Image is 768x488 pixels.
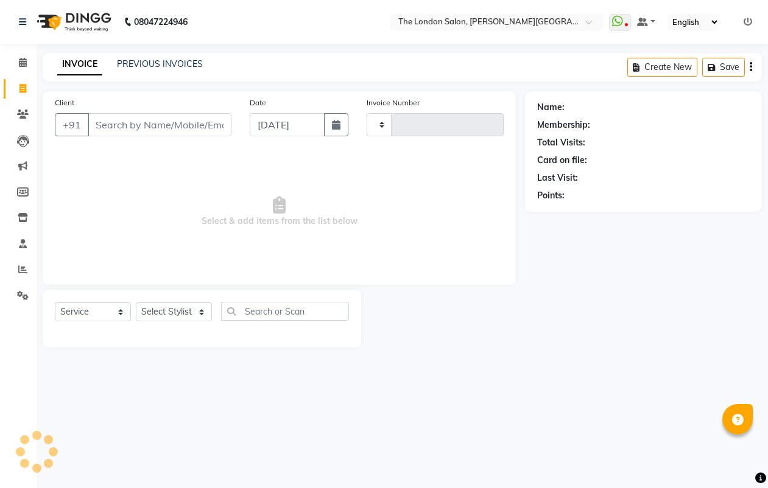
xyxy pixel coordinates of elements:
[537,119,590,131] div: Membership:
[117,58,203,69] a: PREVIOUS INVOICES
[55,113,89,136] button: +91
[702,58,745,77] button: Save
[55,97,74,108] label: Client
[221,302,349,321] input: Search or Scan
[367,97,420,108] label: Invoice Number
[57,54,102,75] a: INVOICE
[134,5,188,39] b: 08047224946
[537,189,565,202] div: Points:
[537,101,565,114] div: Name:
[627,58,697,77] button: Create New
[537,154,587,167] div: Card on file:
[537,136,585,149] div: Total Visits:
[31,5,114,39] img: logo
[55,151,504,273] span: Select & add items from the list below
[717,439,756,476] iframe: chat widget
[250,97,266,108] label: Date
[537,172,578,184] div: Last Visit:
[88,113,231,136] input: Search by Name/Mobile/Email/Code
